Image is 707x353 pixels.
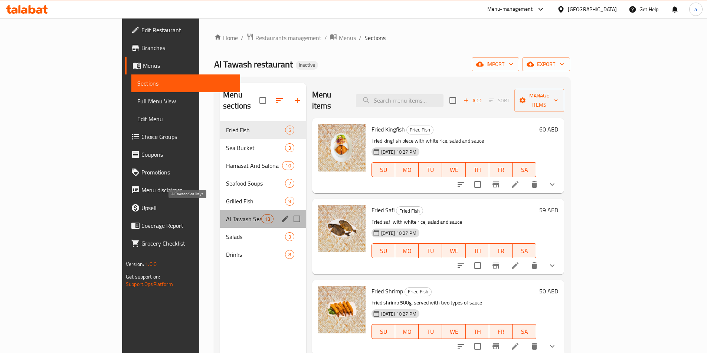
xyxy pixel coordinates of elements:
[279,213,291,224] button: edit
[226,197,285,206] div: Grilled Fish
[407,126,433,134] span: Fried Fish
[472,57,519,71] button: import
[513,324,536,339] button: SA
[285,251,294,258] span: 8
[395,162,419,177] button: MO
[371,298,536,307] p: Fried shrimp 500g, served with two types of sauce
[318,205,366,252] img: Fried Safi
[419,243,442,258] button: TU
[318,286,366,333] img: Fried Shrimp
[492,164,510,175] span: FR
[398,164,416,175] span: MO
[461,95,484,106] span: Add item
[220,174,306,192] div: Seafood Soups2
[513,243,536,258] button: SA
[514,89,564,112] button: Manage items
[539,205,558,215] h6: 59 AED
[261,214,273,223] div: items
[515,246,533,256] span: SA
[285,250,294,259] div: items
[285,180,294,187] span: 2
[318,124,366,171] img: Fried Kingfish
[282,161,294,170] div: items
[220,118,306,266] nav: Menu sections
[489,243,513,258] button: FR
[396,206,423,215] div: Fried Fish
[445,326,462,337] span: WE
[125,128,240,146] a: Choice Groups
[398,246,416,256] span: MO
[241,33,243,42] li: /
[442,243,465,258] button: WE
[375,326,392,337] span: SU
[511,342,520,351] a: Edit menu item
[378,149,419,156] span: [DATE] 10:27 PM
[125,57,240,74] a: Menus
[220,192,306,210] div: Grilled Fish9
[226,179,285,188] span: Seafood Soups
[445,93,461,108] span: Select section
[371,136,536,146] p: Fried kingfish piece with white rice, salad and sauce
[255,93,271,108] span: Select all sections
[143,61,234,70] span: Menus
[131,92,240,110] a: Full Menu View
[526,257,543,274] button: delete
[226,250,285,259] span: Drinks
[466,324,489,339] button: TH
[223,89,259,111] h2: Menu sections
[220,139,306,157] div: Sea Bucket3
[226,143,285,152] span: Sea Bucket
[125,199,240,217] a: Upsell
[285,198,294,205] span: 9
[296,61,318,70] div: Inactive
[462,96,482,105] span: Add
[255,33,321,42] span: Restaurants management
[126,279,173,289] a: Support.OpsPlatform
[220,157,306,174] div: Hamasat And Salona10
[330,33,356,43] a: Menus
[511,180,520,189] a: Edit menu item
[220,246,306,263] div: Drinks8
[285,233,294,240] span: 3
[539,124,558,134] h6: 60 AED
[470,177,485,192] span: Select to update
[469,164,486,175] span: TH
[548,180,557,189] svg: Show Choices
[378,310,419,317] span: [DATE] 10:27 PM
[282,162,294,169] span: 10
[339,33,356,42] span: Menus
[452,257,470,274] button: sort-choices
[131,74,240,92] a: Sections
[137,79,234,88] span: Sections
[214,33,570,43] nav: breadcrumb
[296,62,318,68] span: Inactive
[141,43,234,52] span: Branches
[461,95,484,106] button: Add
[371,243,395,258] button: SU
[226,161,282,170] span: Hamasat And Salona
[356,94,443,107] input: search
[324,33,327,42] li: /
[125,181,240,199] a: Menu disclaimer
[371,162,395,177] button: SU
[511,261,520,270] a: Edit menu item
[141,26,234,34] span: Edit Restaurant
[442,162,465,177] button: WE
[378,230,419,237] span: [DATE] 10:27 PM
[405,287,432,296] div: Fried Fish
[285,127,294,134] span: 5
[137,114,234,123] span: Edit Menu
[285,232,294,241] div: items
[145,259,157,269] span: 1.0.0
[220,121,306,139] div: Fried Fish5
[398,326,416,337] span: MO
[226,232,285,241] span: Salads
[406,126,433,134] div: Fried Fish
[422,326,439,337] span: TU
[526,176,543,193] button: delete
[220,228,306,246] div: Salads3
[445,164,462,175] span: WE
